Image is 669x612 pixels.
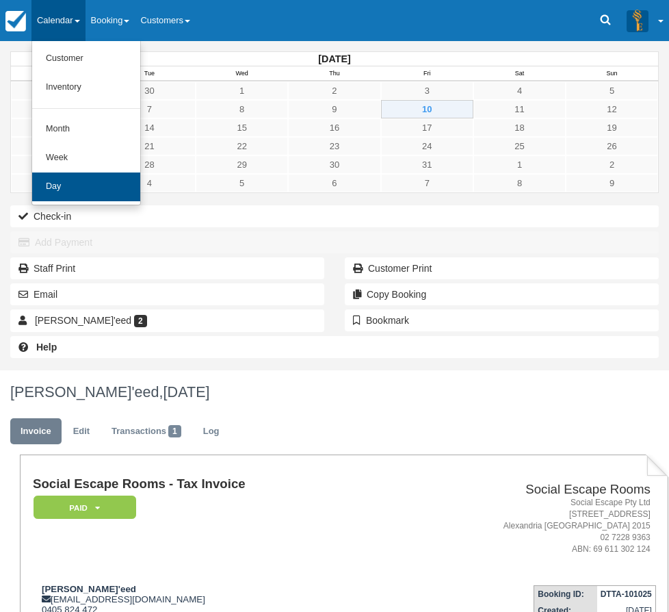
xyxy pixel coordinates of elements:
[35,315,131,326] span: [PERSON_NAME]'eed
[11,137,103,155] a: 20
[103,174,196,192] a: 4
[381,100,473,118] a: 10
[10,384,659,400] h1: [PERSON_NAME]'eed,
[566,118,658,137] a: 19
[288,118,380,137] a: 16
[196,118,288,137] a: 15
[134,315,147,327] span: 2
[103,137,196,155] a: 21
[288,137,380,155] a: 23
[473,137,566,155] a: 25
[381,66,473,81] th: Fri
[10,257,324,279] a: Staff Print
[381,137,473,155] a: 24
[473,155,566,174] a: 1
[288,81,380,100] a: 2
[10,283,324,305] button: Email
[196,155,288,174] a: 29
[163,383,210,400] span: [DATE]
[395,483,650,497] h2: Social Escape Rooms
[473,174,566,192] a: 8
[345,309,659,331] button: Bookmark
[196,100,288,118] a: 8
[566,100,658,118] a: 12
[381,81,473,100] a: 3
[42,584,136,594] strong: [PERSON_NAME]'eed
[566,66,658,81] th: Sun
[32,44,140,73] a: Customer
[32,73,140,102] a: Inventory
[566,137,658,155] a: 26
[196,66,288,81] th: Wed
[395,497,650,556] address: Social Escape Pty Ltd [STREET_ADDRESS] Alexandria [GEOGRAPHIC_DATA] 2015 02 7228 9363 ABN: 69 611...
[33,477,390,492] h1: Social Escape Rooms - Tax Invoice
[11,155,103,174] a: 27
[168,425,181,437] span: 1
[627,10,648,31] img: A3
[36,342,57,353] b: Help
[11,174,103,192] a: 3
[288,66,380,81] th: Thu
[288,155,380,174] a: 30
[288,100,380,118] a: 9
[473,118,566,137] a: 18
[103,155,196,174] a: 28
[196,81,288,100] a: 1
[196,137,288,155] a: 22
[473,66,566,81] th: Sat
[103,100,196,118] a: 7
[473,100,566,118] a: 11
[381,174,473,192] a: 7
[288,174,380,192] a: 6
[10,309,324,331] a: [PERSON_NAME]'eed 2
[63,418,100,445] a: Edit
[10,231,659,253] button: Add Payment
[103,118,196,137] a: 14
[318,53,350,64] strong: [DATE]
[103,81,196,100] a: 30
[31,41,141,205] ul: Calendar
[11,100,103,118] a: 6
[32,115,140,144] a: Month
[381,155,473,174] a: 31
[381,118,473,137] a: 17
[601,589,652,599] strong: DTTA-101025
[11,81,103,100] a: 29
[10,336,659,358] a: Help
[566,174,658,192] a: 9
[193,418,230,445] a: Log
[345,257,659,279] a: Customer Print
[34,496,136,520] em: Paid
[32,144,140,173] a: Week
[33,495,131,520] a: Paid
[5,11,26,31] img: checkfront-main-nav-mini-logo.png
[32,173,140,201] a: Day
[566,81,658,100] a: 5
[11,118,103,137] a: 13
[566,155,658,174] a: 2
[473,81,566,100] a: 4
[103,66,196,81] th: Tue
[534,586,597,603] th: Booking ID:
[101,418,192,445] a: Transactions1
[10,205,659,227] button: Check-in
[345,283,659,305] button: Copy Booking
[11,66,103,81] th: Mon
[10,418,62,445] a: Invoice
[196,174,288,192] a: 5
